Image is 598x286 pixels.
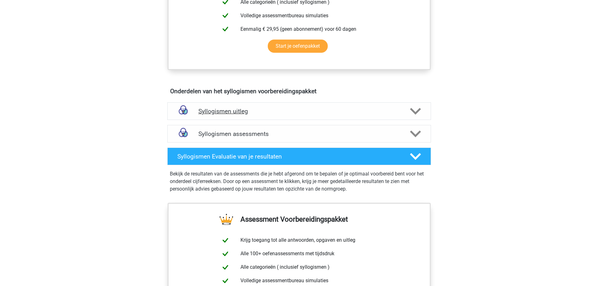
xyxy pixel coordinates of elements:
h4: Onderdelen van het syllogismen voorbereidingspakket [170,88,428,95]
a: assessments Syllogismen assessments [165,125,434,143]
h4: Syllogismen uitleg [198,108,400,115]
a: Start je oefenpakket [268,40,328,53]
a: Syllogismen Evaluatie van je resultaten [165,148,434,165]
img: syllogismen uitleg [175,103,191,119]
p: Bekijk de resultaten van de assessments die je hebt afgerond om te bepalen of je optimaal voorber... [170,170,428,193]
img: syllogismen assessments [175,126,191,142]
h4: Syllogismen Evaluatie van je resultaten [177,153,400,160]
a: uitleg Syllogismen uitleg [165,102,434,120]
h4: Syllogismen assessments [198,130,400,138]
